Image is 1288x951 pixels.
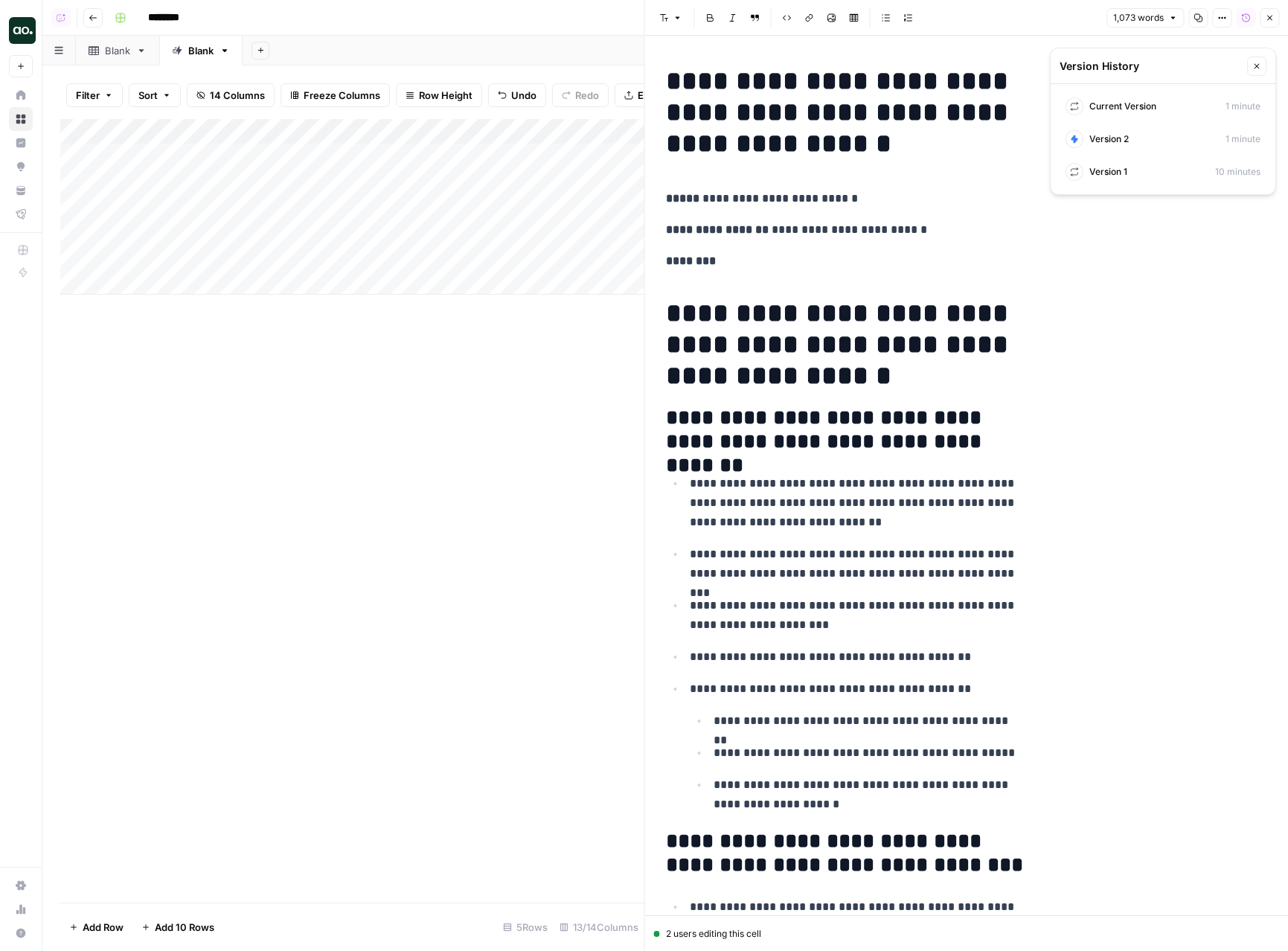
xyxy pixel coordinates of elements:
[187,83,275,107] button: 14 Columns
[575,88,599,103] span: Redo
[554,915,644,939] div: 13/14 Columns
[132,915,223,939] button: Add 10 Rows
[1089,100,1156,113] span: Current Version
[9,202,33,226] a: Flightpath
[396,83,482,107] button: Row Height
[76,88,100,103] span: Filter
[83,920,124,935] span: Add Row
[188,43,214,58] div: Blank
[9,921,33,945] button: Help + Support
[552,83,609,107] button: Redo
[9,17,36,44] img: AirOps Builders Logo
[1215,165,1260,179] span: 10 minutes
[488,83,546,107] button: Undo
[1225,100,1260,113] span: 1 minute
[304,88,380,103] span: Freeze Columns
[1089,132,1129,146] span: Version 2
[1089,165,1127,179] span: Version 1
[9,12,33,49] button: Workspace: AirOps Builders
[281,83,390,107] button: Freeze Columns
[9,83,33,107] a: Home
[1225,132,1260,146] span: 1 minute
[9,107,33,131] a: Browse
[159,36,243,65] a: Blank
[9,179,33,202] a: Your Data
[9,155,33,179] a: Opportunities
[654,927,1280,941] div: 2 users editing this cell
[155,920,214,935] span: Add 10 Rows
[1106,8,1184,28] button: 1,073 words
[9,897,33,921] a: Usage
[76,36,159,65] a: Blank
[1113,11,1164,25] span: 1,073 words
[105,43,130,58] div: Blank
[497,915,554,939] div: 5 Rows
[60,915,132,939] button: Add Row
[1060,59,1243,74] div: Version History
[9,874,33,897] a: Settings
[210,88,265,103] span: 14 Columns
[419,88,472,103] span: Row Height
[138,88,158,103] span: Sort
[9,131,33,155] a: Insights
[66,83,123,107] button: Filter
[129,83,181,107] button: Sort
[615,83,700,107] button: Export CSV
[511,88,536,103] span: Undo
